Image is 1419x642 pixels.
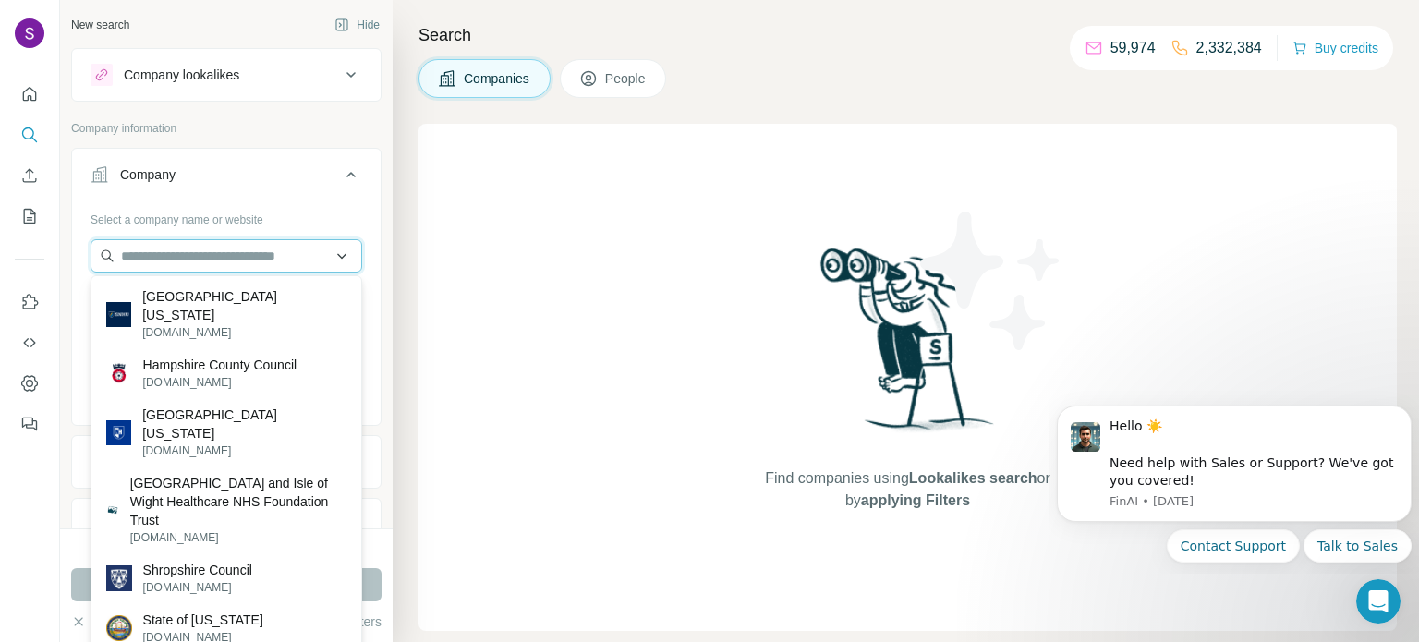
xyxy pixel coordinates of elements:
[130,474,346,529] p: [GEOGRAPHIC_DATA] and Isle of Wight Healthcare NHS Foundation Trust
[861,492,970,508] span: applying Filters
[1292,35,1378,61] button: Buy credits
[15,326,44,359] button: Use Surfe API
[1049,390,1419,574] iframe: Intercom notifications message
[71,120,382,137] p: Company information
[142,406,346,442] p: [GEOGRAPHIC_DATA][US_STATE]
[143,561,252,579] p: Shropshire Council
[418,22,1397,48] h4: Search
[1196,37,1262,59] p: 2,332,384
[106,615,132,641] img: State of New Hampshire
[106,302,132,328] img: Southern New Hampshire University
[143,611,263,629] p: State of [US_STATE]
[71,17,129,33] div: New search
[321,11,393,39] button: Hide
[106,565,132,591] img: Shropshire Council
[142,287,346,324] p: [GEOGRAPHIC_DATA][US_STATE]
[124,66,239,84] div: Company lookalikes
[106,503,119,516] img: Hampshire and Isle of Wight Healthcare NHS Foundation Trust
[72,440,381,484] button: Industry
[106,420,132,446] img: University of New Hampshire
[15,159,44,192] button: Enrich CSV
[143,374,297,391] p: [DOMAIN_NAME]
[143,356,297,374] p: Hampshire County Council
[15,78,44,111] button: Quick start
[15,367,44,400] button: Dashboard
[142,324,346,341] p: [DOMAIN_NAME]
[605,69,648,88] span: People
[15,18,44,48] img: Avatar
[143,579,252,596] p: [DOMAIN_NAME]
[142,442,346,459] p: [DOMAIN_NAME]
[120,165,176,184] div: Company
[71,612,124,631] button: Clear
[1110,37,1156,59] p: 59,974
[15,118,44,151] button: Search
[812,243,1004,449] img: Surfe Illustration - Woman searching with binoculars
[72,503,381,547] button: HQ location
[909,470,1037,486] span: Lookalikes search
[91,204,362,228] div: Select a company name or website
[1356,579,1401,624] iframe: Intercom live chat
[464,69,531,88] span: Companies
[15,285,44,319] button: Use Surfe on LinkedIn
[72,152,381,204] button: Company
[130,529,346,546] p: [DOMAIN_NAME]
[106,360,132,386] img: Hampshire County Council
[908,198,1074,364] img: Surfe Illustration - Stars
[72,53,381,97] button: Company lookalikes
[15,200,44,233] button: My lists
[15,407,44,441] button: Feedback
[759,467,1055,512] span: Find companies using or by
